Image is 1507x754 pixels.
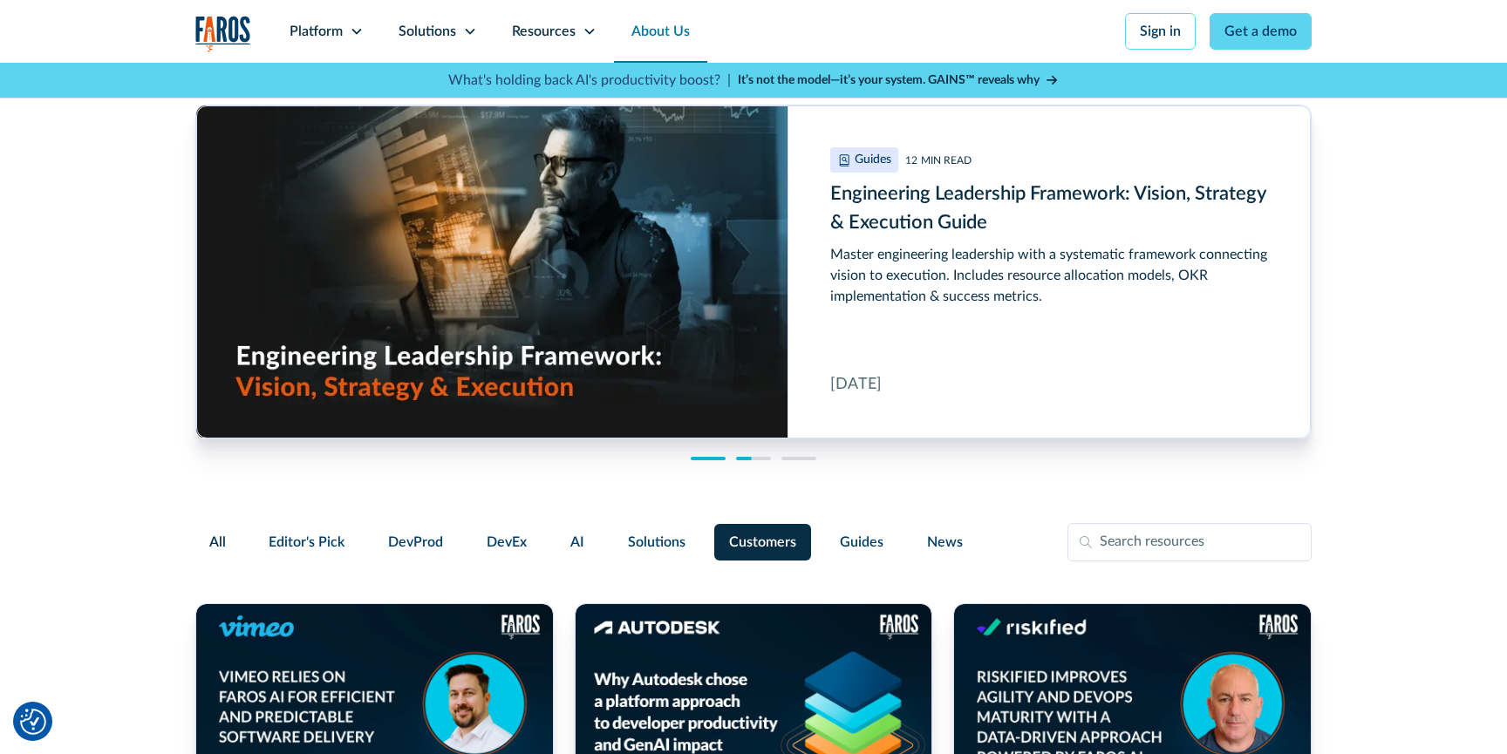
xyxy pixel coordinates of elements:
a: It’s not the model—it’s your system. GAINS™ reveals why [738,71,1059,90]
span: Customers [729,532,796,553]
img: Revisit consent button [20,709,46,735]
img: Realistic image of an engineering leader at work [196,105,788,438]
form: Filter Form [195,523,1312,561]
span: Solutions [628,532,685,553]
span: DevEx [487,532,527,553]
span: Editor's Pick [269,532,344,553]
span: All [209,532,226,553]
div: Resources [512,21,576,42]
span: News [927,532,963,553]
div: Solutions [399,21,456,42]
p: What's holding back AI's productivity boost? | [448,70,731,91]
strong: It’s not the model—it’s your system. GAINS™ reveals why [738,74,1040,86]
span: DevProd [388,532,443,553]
span: AI [570,532,584,553]
span: Guides [840,532,883,553]
button: Cookie Settings [20,709,46,735]
a: Engineering Leadership Framework: Vision, Strategy & Execution Guide [196,105,1311,438]
img: Logo of the analytics and reporting company Faros. [195,16,251,51]
div: cms-link [196,105,1311,438]
div: Platform [290,21,343,42]
a: Sign in [1125,13,1196,50]
a: home [195,16,251,51]
input: Search resources [1067,523,1312,561]
a: Get a demo [1210,13,1312,50]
